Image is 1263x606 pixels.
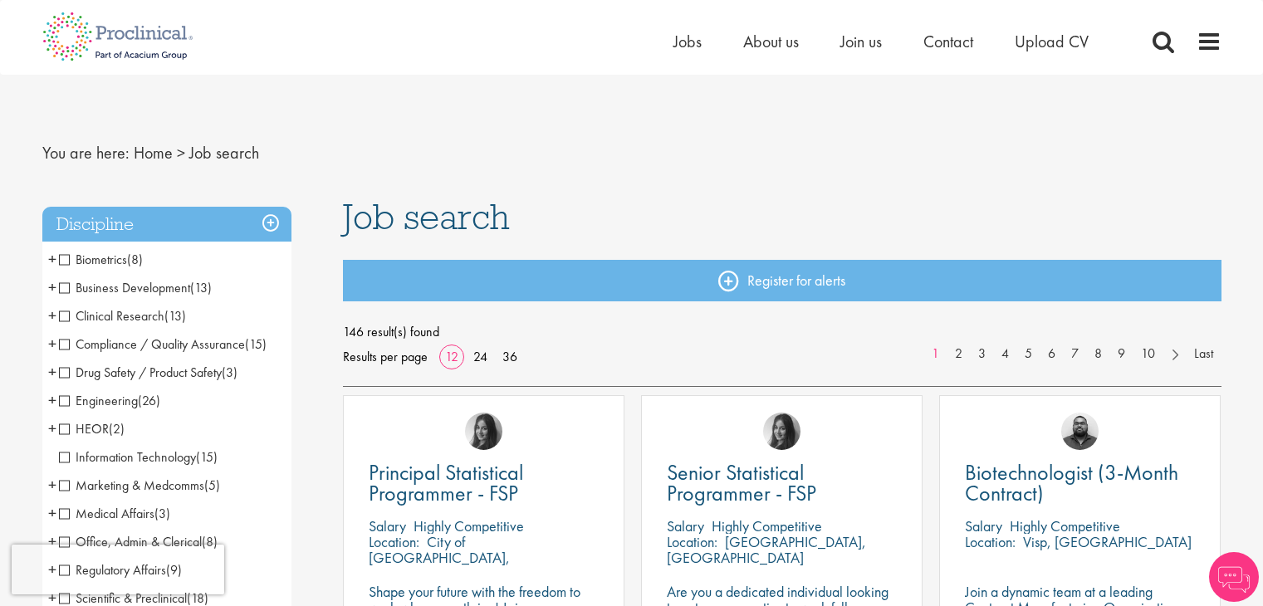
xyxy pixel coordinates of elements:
[993,345,1017,364] a: 4
[763,413,800,450] img: Heidi Hennigan
[965,458,1178,507] span: Biotechnologist (3-Month Contract)
[189,142,259,164] span: Job search
[12,545,224,594] iframe: reCAPTCHA
[59,392,138,409] span: Engineering
[59,251,143,268] span: Biometrics
[59,476,204,494] span: Marketing & Medcomms
[1109,345,1133,364] a: 9
[1015,31,1089,52] a: Upload CV
[59,251,127,268] span: Biometrics
[369,532,510,583] p: City of [GEOGRAPHIC_DATA], [GEOGRAPHIC_DATA]
[667,462,897,504] a: Senior Statistical Programmer - FSP
[439,348,464,365] a: 12
[667,532,866,567] p: [GEOGRAPHIC_DATA], [GEOGRAPHIC_DATA]
[42,207,291,242] h3: Discipline
[965,516,1002,535] span: Salary
[1010,516,1120,535] p: Highly Competitive
[134,142,173,164] a: breadcrumb link
[667,516,704,535] span: Salary
[343,320,1221,345] span: 146 result(s) found
[190,279,212,296] span: (13)
[204,476,220,494] span: (5)
[840,31,882,52] a: Join us
[414,516,524,535] p: Highly Competitive
[343,260,1221,301] a: Register for alerts
[48,359,56,384] span: +
[59,279,190,296] span: Business Development
[59,448,218,466] span: Information Technology
[1186,345,1221,364] a: Last
[59,307,186,325] span: Clinical Research
[48,275,56,300] span: +
[343,194,510,239] span: Job search
[369,532,419,551] span: Location:
[48,388,56,413] span: +
[1209,552,1259,602] img: Chatbot
[48,247,56,271] span: +
[673,31,702,52] a: Jobs
[712,516,822,535] p: Highly Competitive
[1023,532,1192,551] p: Visp, [GEOGRAPHIC_DATA]
[369,458,523,507] span: Principal Statistical Programmer - FSP
[222,364,237,381] span: (3)
[59,335,267,353] span: Compliance / Quality Assurance
[1063,345,1087,364] a: 7
[667,458,816,507] span: Senior Statistical Programmer - FSP
[947,345,971,364] a: 2
[465,413,502,450] img: Heidi Hennigan
[923,31,973,52] a: Contact
[1016,345,1040,364] a: 5
[667,532,717,551] span: Location:
[245,335,267,353] span: (15)
[743,31,799,52] a: About us
[970,345,994,364] a: 3
[196,448,218,466] span: (15)
[42,142,130,164] span: You are here:
[138,392,160,409] span: (26)
[965,462,1195,504] a: Biotechnologist (3-Month Contract)
[48,529,56,554] span: +
[59,448,196,466] span: Information Technology
[1133,345,1163,364] a: 10
[48,501,56,525] span: +
[59,476,220,494] span: Marketing & Medcomms
[343,345,428,369] span: Results per page
[164,307,186,325] span: (13)
[497,348,523,365] a: 36
[1040,345,1064,364] a: 6
[59,279,212,296] span: Business Development
[109,420,125,437] span: (2)
[59,420,109,437] span: HEOR
[59,533,218,550] span: Office, Admin & Clerical
[1061,413,1099,450] img: Ashley Bennett
[202,533,218,550] span: (8)
[127,251,143,268] span: (8)
[59,364,237,381] span: Drug Safety / Product Safety
[1086,345,1110,364] a: 8
[59,392,160,409] span: Engineering
[59,335,245,353] span: Compliance / Quality Assurance
[48,303,56,328] span: +
[59,533,202,550] span: Office, Admin & Clerical
[468,348,493,365] a: 24
[965,532,1016,551] span: Location:
[177,142,185,164] span: >
[59,505,154,522] span: Medical Affairs
[48,416,56,441] span: +
[59,307,164,325] span: Clinical Research
[59,364,222,381] span: Drug Safety / Product Safety
[369,516,406,535] span: Salary
[369,462,599,504] a: Principal Statistical Programmer - FSP
[59,505,170,522] span: Medical Affairs
[59,420,125,437] span: HEOR
[923,345,947,364] a: 1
